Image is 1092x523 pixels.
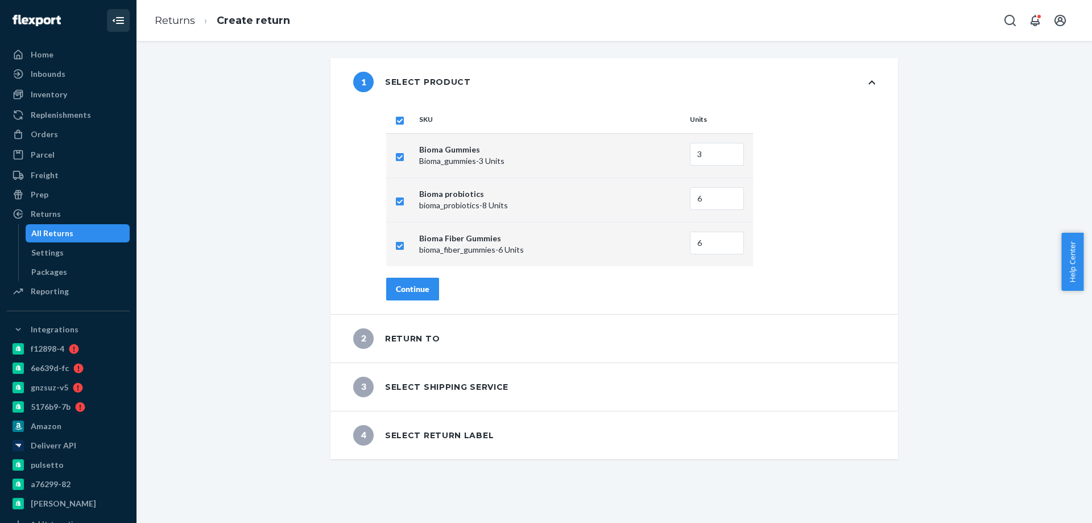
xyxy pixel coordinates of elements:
[353,328,374,349] span: 2
[7,475,130,493] a: a76299-82
[31,324,78,335] div: Integrations
[31,440,76,451] div: Deliverr API
[690,187,744,210] input: Enter quantity
[31,89,67,100] div: Inventory
[7,125,130,143] a: Orders
[7,495,130,513] a: [PERSON_NAME]
[31,149,55,160] div: Parcel
[31,343,64,355] div: f12898-4
[31,208,61,220] div: Returns
[690,232,744,254] input: Enter quantity
[26,244,130,262] a: Settings
[1061,233,1083,291] button: Help Center
[26,263,130,281] a: Packages
[13,15,61,26] img: Flexport logo
[685,106,753,133] th: Units
[7,186,130,204] a: Prep
[353,72,471,92] div: Select product
[396,283,429,295] div: Continue
[7,46,130,64] a: Home
[419,144,681,155] p: Bioma Gummies
[7,340,130,358] a: f12898-4
[31,228,73,239] div: All Returns
[31,109,91,121] div: Replenishments
[31,459,64,471] div: pulsetto
[7,65,130,83] a: Inbounds
[7,205,130,223] a: Returns
[353,425,494,446] div: Select return label
[690,143,744,166] input: Enter quantity
[7,436,130,455] a: Deliverr API
[7,398,130,416] a: 5176b9-7b
[7,166,130,184] a: Freight
[419,233,681,244] p: Bioma Fiber Gummies
[7,378,130,397] a: gnzsuz-v5
[31,170,59,181] div: Freight
[999,9,1021,32] button: Open Search Box
[353,425,374,446] span: 4
[31,401,71,413] div: 5176b9-7b
[7,106,130,124] a: Replenishments
[31,266,67,278] div: Packages
[7,359,130,377] a: 6e639d-fc
[31,498,96,509] div: [PERSON_NAME]
[7,85,130,104] a: Inventory
[217,14,290,27] a: Create return
[7,456,130,474] a: pulsetto
[415,106,685,133] th: SKU
[419,200,681,211] p: bioma_probiotics - 8 Units
[31,363,69,374] div: 6e639d-fc
[419,155,681,167] p: Bioma_gummies - 3 Units
[31,382,68,393] div: gnzsuz-v5
[7,146,130,164] a: Parcel
[419,188,681,200] p: Bioma probiotics
[107,9,130,32] button: Close Navigation
[353,328,440,349] div: Return to
[155,14,195,27] a: Returns
[7,417,130,435] a: Amazon
[353,377,374,397] span: 3
[31,189,48,200] div: Prep
[1049,9,1072,32] button: Open account menu
[353,72,374,92] span: 1
[31,479,71,490] div: a76299-82
[31,68,65,80] div: Inbounds
[7,320,130,339] button: Integrations
[146,4,299,38] ol: breadcrumbs
[1024,9,1046,32] button: Open notifications
[31,247,64,258] div: Settings
[31,129,58,140] div: Orders
[419,244,681,256] p: bioma_fiber_gummies - 6 Units
[7,282,130,300] a: Reporting
[31,49,53,60] div: Home
[31,421,61,432] div: Amazon
[386,278,439,300] button: Continue
[31,286,69,297] div: Reporting
[353,377,508,397] div: Select shipping service
[26,224,130,242] a: All Returns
